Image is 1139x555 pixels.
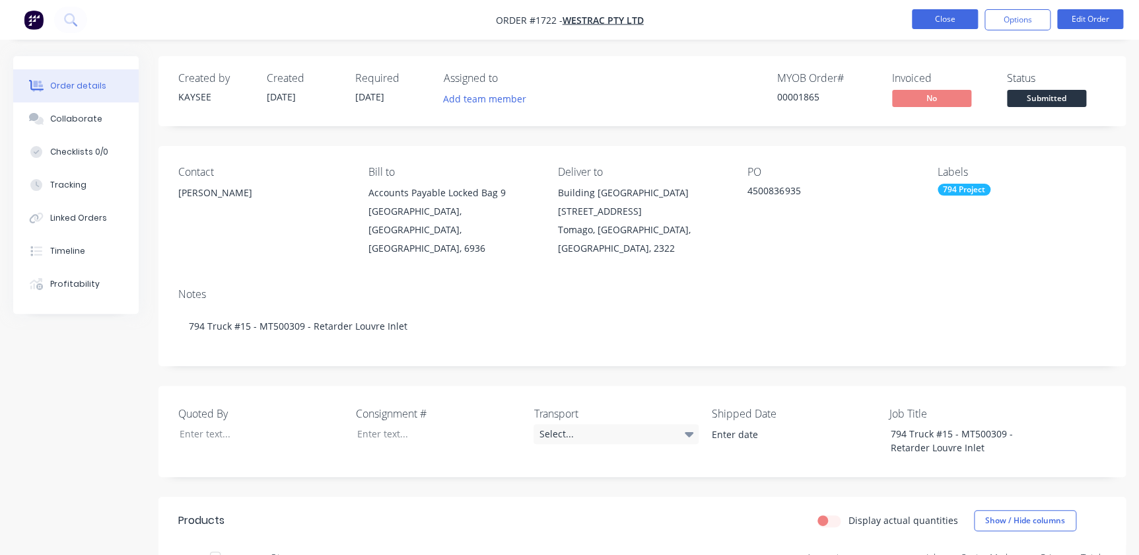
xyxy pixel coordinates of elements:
[880,424,1045,457] div: 794 Truck #15 - MT500309 - Retarder Louvre Inlet
[267,72,339,85] div: Created
[355,72,428,85] div: Required
[558,166,726,178] div: Deliver to
[444,72,576,85] div: Assigned to
[777,72,876,85] div: MYOB Order #
[24,10,44,30] img: Factory
[50,113,102,125] div: Collaborate
[974,510,1076,531] button: Show / Hide columns
[938,166,1106,178] div: Labels
[368,202,536,258] div: [GEOGRAPHIC_DATA], [GEOGRAPHIC_DATA], [GEOGRAPHIC_DATA], 6936
[912,9,978,29] button: Close
[50,212,107,224] div: Linked Orders
[1007,72,1106,85] div: Status
[13,69,139,102] button: Order details
[436,90,534,108] button: Add team member
[777,90,876,104] div: 00001865
[13,202,139,235] button: Linked Orders
[558,221,726,258] div: Tomago, [GEOGRAPHIC_DATA], [GEOGRAPHIC_DATA], 2322
[712,406,877,422] label: Shipped Date
[178,184,347,226] div: [PERSON_NAME]
[50,179,86,191] div: Tracking
[13,268,139,301] button: Profitability
[178,406,343,422] label: Quoted By
[938,184,990,196] div: 794 Project
[50,245,85,257] div: Timeline
[892,72,991,85] div: Invoiced
[50,80,106,92] div: Order details
[178,513,224,529] div: Products
[267,91,296,103] span: [DATE]
[368,184,536,202] div: Accounts Payable Locked Bag 9
[356,406,521,422] label: Consignment #
[889,406,1054,422] label: Job Title
[50,146,108,158] div: Checklists 0/0
[13,102,139,135] button: Collaborate
[558,184,726,258] div: Building [GEOGRAPHIC_DATA][STREET_ADDRESS]Tomago, [GEOGRAPHIC_DATA], [GEOGRAPHIC_DATA], 2322
[703,425,867,445] input: Enter date
[368,166,536,178] div: Bill to
[13,235,139,268] button: Timeline
[558,184,726,221] div: Building [GEOGRAPHIC_DATA][STREET_ADDRESS]
[50,278,100,290] div: Profitability
[496,14,563,26] span: Order #1722 -
[178,184,347,202] div: [PERSON_NAME]
[355,91,384,103] span: [DATE]
[534,406,699,422] label: Transport
[444,90,534,108] button: Add team member
[178,306,1106,346] div: 794 Truck #15 - MT500309 - Retarder Louvre Inlet
[13,135,139,168] button: Checklists 0/0
[747,166,916,178] div: PO
[984,9,1051,30] button: Options
[178,90,251,104] div: KAYSEE
[13,168,139,202] button: Tracking
[534,424,699,444] div: Select...
[178,166,347,178] div: Contact
[1007,90,1086,106] span: Submitted
[747,184,913,202] div: 4500836935
[178,72,251,85] div: Created by
[1057,9,1123,29] button: Edit Order
[368,184,536,258] div: Accounts Payable Locked Bag 9[GEOGRAPHIC_DATA], [GEOGRAPHIC_DATA], [GEOGRAPHIC_DATA], 6936
[563,14,644,26] a: WesTrac Pty Ltd
[1007,90,1086,110] button: Submitted
[848,513,958,527] label: Display actual quantities
[178,288,1106,301] div: Notes
[892,90,971,106] span: No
